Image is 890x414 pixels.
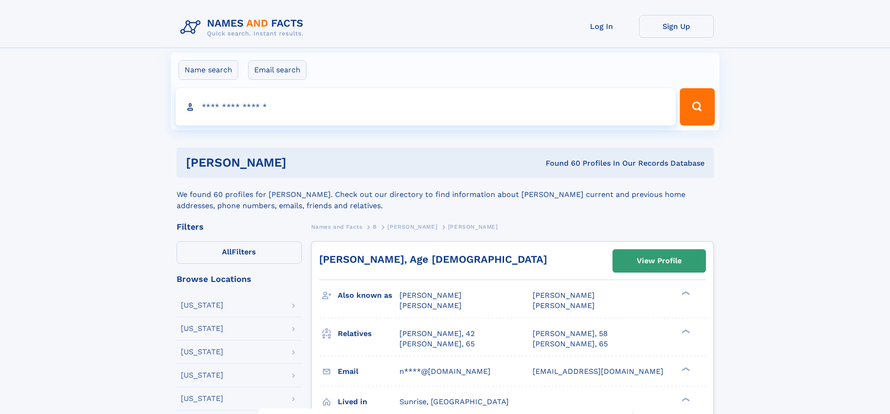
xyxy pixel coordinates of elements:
[387,221,437,232] a: [PERSON_NAME]
[338,326,399,342] h3: Relatives
[181,302,223,309] div: [US_STATE]
[176,88,676,126] input: search input
[533,301,595,310] span: [PERSON_NAME]
[338,288,399,303] h3: Also known as
[639,15,714,38] a: Sign Up
[679,328,691,334] div: ❯
[248,60,306,80] label: Email search
[373,221,377,232] a: B
[181,372,223,379] div: [US_STATE]
[533,367,663,376] span: [EMAIL_ADDRESS][DOMAIN_NAME]
[177,275,302,283] div: Browse Locations
[399,301,462,310] span: [PERSON_NAME]
[679,366,691,372] div: ❯
[181,395,223,402] div: [US_STATE]
[533,329,608,339] a: [PERSON_NAME], 58
[338,394,399,410] h3: Lived in
[679,290,691,296] div: ❯
[177,15,311,40] img: Logo Names and Facts
[679,396,691,402] div: ❯
[177,178,714,211] div: We found 60 profiles for [PERSON_NAME]. Check out our directory to find information about [PERSON...
[637,250,682,272] div: View Profile
[399,397,509,406] span: Sunrise, [GEOGRAPHIC_DATA]
[177,241,302,264] label: Filters
[181,348,223,356] div: [US_STATE]
[186,157,416,168] h1: [PERSON_NAME]
[448,224,498,230] span: [PERSON_NAME]
[311,221,363,232] a: Names and Facts
[399,291,462,300] span: [PERSON_NAME]
[181,325,223,332] div: [US_STATE]
[564,15,639,38] a: Log In
[416,158,705,168] div: Found 60 Profiles In Our Records Database
[613,250,705,272] a: View Profile
[680,88,714,126] button: Search Button
[533,339,608,349] a: [PERSON_NAME], 65
[319,253,547,265] a: [PERSON_NAME], Age [DEMOGRAPHIC_DATA]
[387,224,437,230] span: [PERSON_NAME]
[177,223,302,231] div: Filters
[533,291,595,300] span: [PERSON_NAME]
[338,364,399,379] h3: Email
[373,224,377,230] span: B
[178,60,238,80] label: Name search
[222,247,232,256] span: All
[399,329,475,339] a: [PERSON_NAME], 42
[399,339,475,349] a: [PERSON_NAME], 65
